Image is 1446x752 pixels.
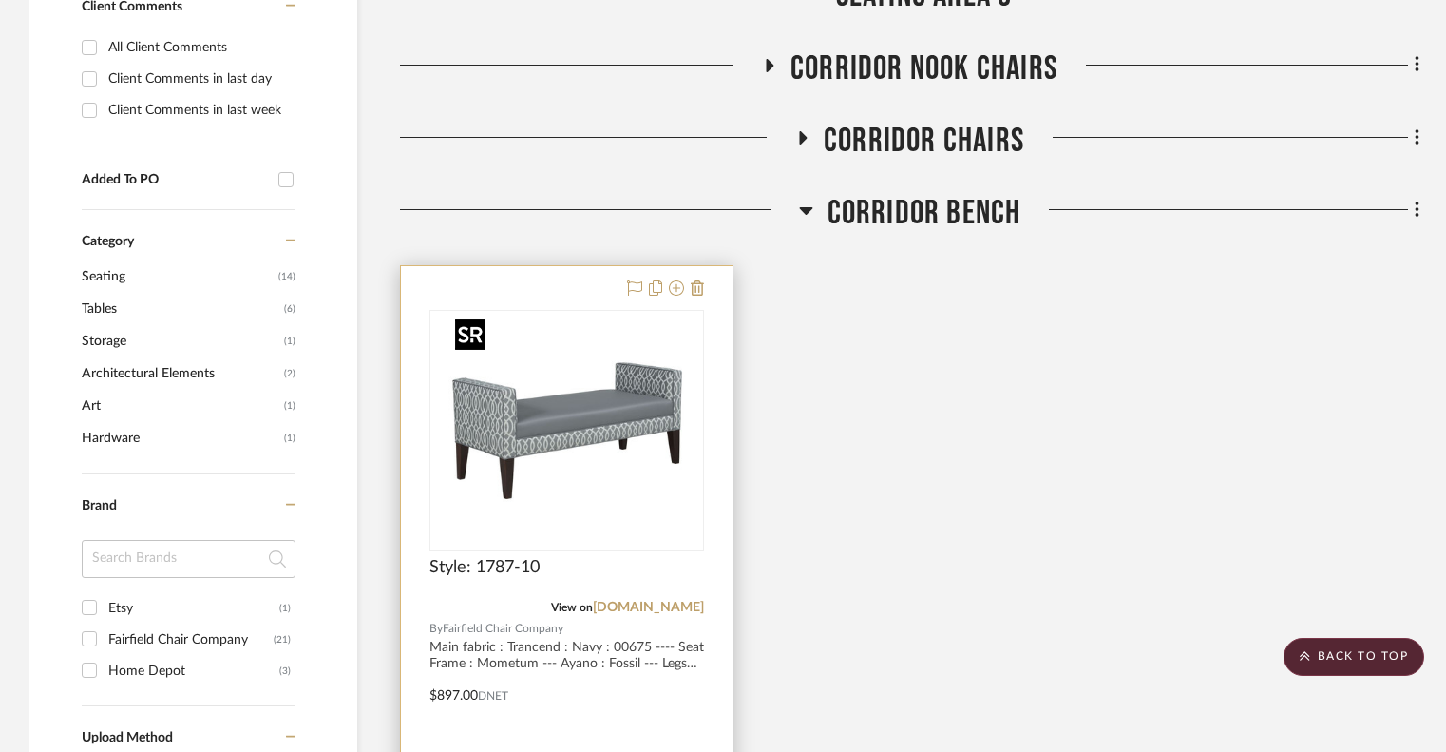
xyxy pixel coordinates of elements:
[828,193,1021,234] span: Corridor Bench
[82,731,173,744] span: Upload Method
[108,656,279,686] div: Home Depot
[82,499,117,512] span: Brand
[279,656,291,686] div: (3)
[448,312,686,550] img: Style: 1787-10
[551,602,593,613] span: View on
[284,391,295,421] span: (1)
[429,557,540,578] span: Style: 1787-10
[593,601,704,614] a: [DOMAIN_NAME]
[108,625,274,655] div: Fairfield Chair Company
[82,234,134,250] span: Category
[274,625,291,655] div: (21)
[284,294,295,324] span: (6)
[790,48,1057,89] span: Corridor Nook Chairs
[279,593,291,624] div: (1)
[284,358,295,389] span: (2)
[82,172,269,188] div: Added To PO
[108,32,291,63] div: All Client Comments
[429,620,443,638] span: By
[82,260,274,293] span: Seating
[82,540,295,578] input: Search Brands
[82,390,279,422] span: Art
[108,593,279,624] div: Etsy
[82,357,279,390] span: Architectural Elements
[284,326,295,357] span: (1)
[278,261,295,292] span: (14)
[430,311,703,550] div: 0
[284,423,295,453] span: (1)
[82,422,279,454] span: Hardware
[82,293,279,325] span: Tables
[108,64,291,94] div: Client Comments in last day
[108,95,291,125] div: Client Comments in last week
[1284,638,1424,676] scroll-to-top-button: BACK TO TOP
[824,121,1024,162] span: Corridor Chairs
[443,620,563,638] span: Fairfield Chair Company
[82,325,279,357] span: Storage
